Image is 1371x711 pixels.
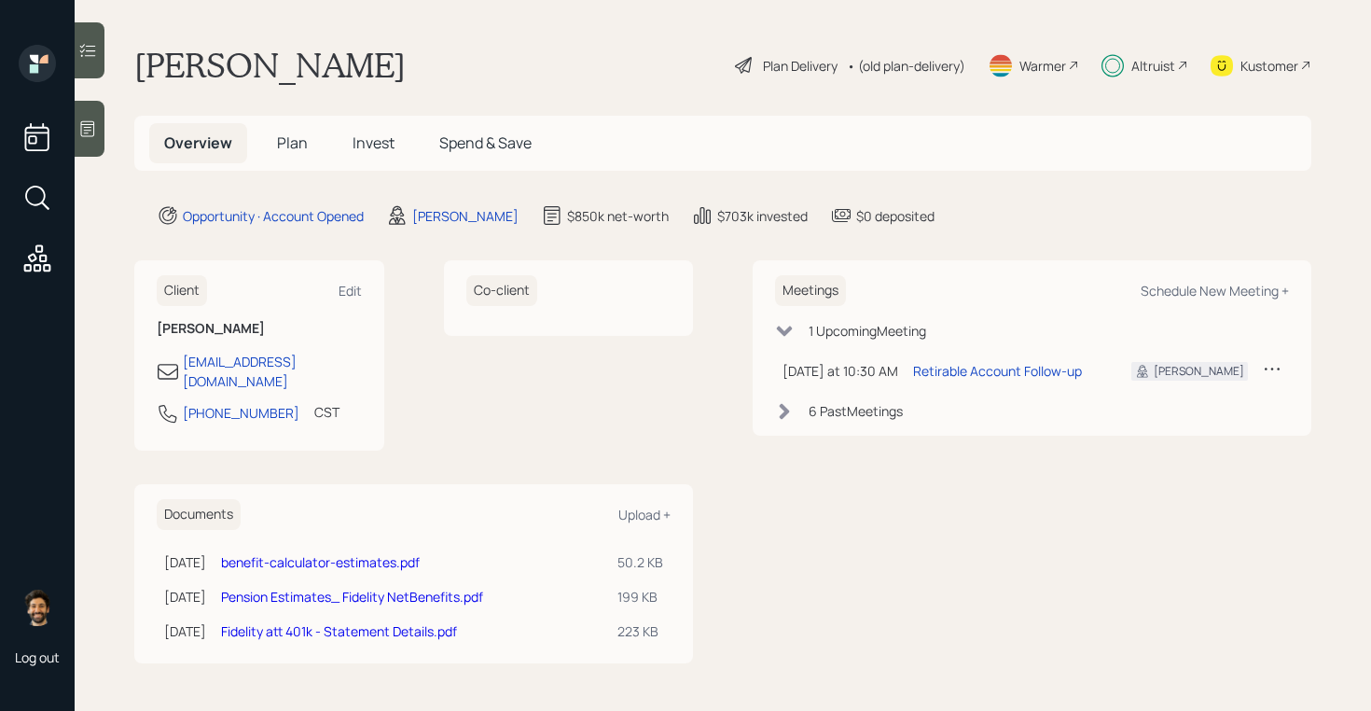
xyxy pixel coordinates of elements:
div: Kustomer [1240,56,1298,76]
div: Retirable Account Follow-up [913,361,1082,381]
div: Schedule New Meeting + [1141,282,1289,300]
a: Fidelity att 401k - Statement Details.pdf [221,622,457,640]
div: Log out [15,648,60,666]
div: [DATE] [164,552,206,572]
span: Plan [277,132,308,153]
h6: Co-client [466,275,537,306]
div: [DATE] [164,621,206,641]
div: 6 Past Meeting s [809,401,903,421]
div: CST [314,402,339,422]
div: [PHONE_NUMBER] [183,403,299,423]
h6: Meetings [775,275,846,306]
a: Pension Estimates_ Fidelity NetBenefits.pdf [221,588,483,606]
div: [DATE] at 10:30 AM [782,361,898,381]
img: eric-schwartz-headshot.png [19,589,56,626]
div: [PERSON_NAME] [1154,363,1244,380]
div: Upload + [618,506,671,523]
div: Warmer [1019,56,1066,76]
div: [EMAIL_ADDRESS][DOMAIN_NAME] [183,352,362,391]
div: Plan Delivery [763,56,838,76]
div: 1 Upcoming Meeting [809,321,926,341]
h1: [PERSON_NAME] [134,45,406,86]
div: 223 KB [617,621,663,641]
div: 50.2 KB [617,552,663,572]
div: $850k net-worth [567,206,669,226]
div: • (old plan-delivery) [847,56,965,76]
span: Spend & Save [439,132,532,153]
span: Overview [164,132,232,153]
a: benefit-calculator-estimates.pdf [221,553,420,571]
span: Invest [353,132,395,153]
div: $0 deposited [856,206,935,226]
h6: Documents [157,499,241,530]
div: [DATE] [164,587,206,606]
div: 199 KB [617,587,663,606]
div: Edit [339,282,362,300]
div: Opportunity · Account Opened [183,206,364,226]
div: $703k invested [717,206,808,226]
h6: [PERSON_NAME] [157,321,362,337]
h6: Client [157,275,207,306]
div: Altruist [1131,56,1175,76]
div: [PERSON_NAME] [412,206,519,226]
